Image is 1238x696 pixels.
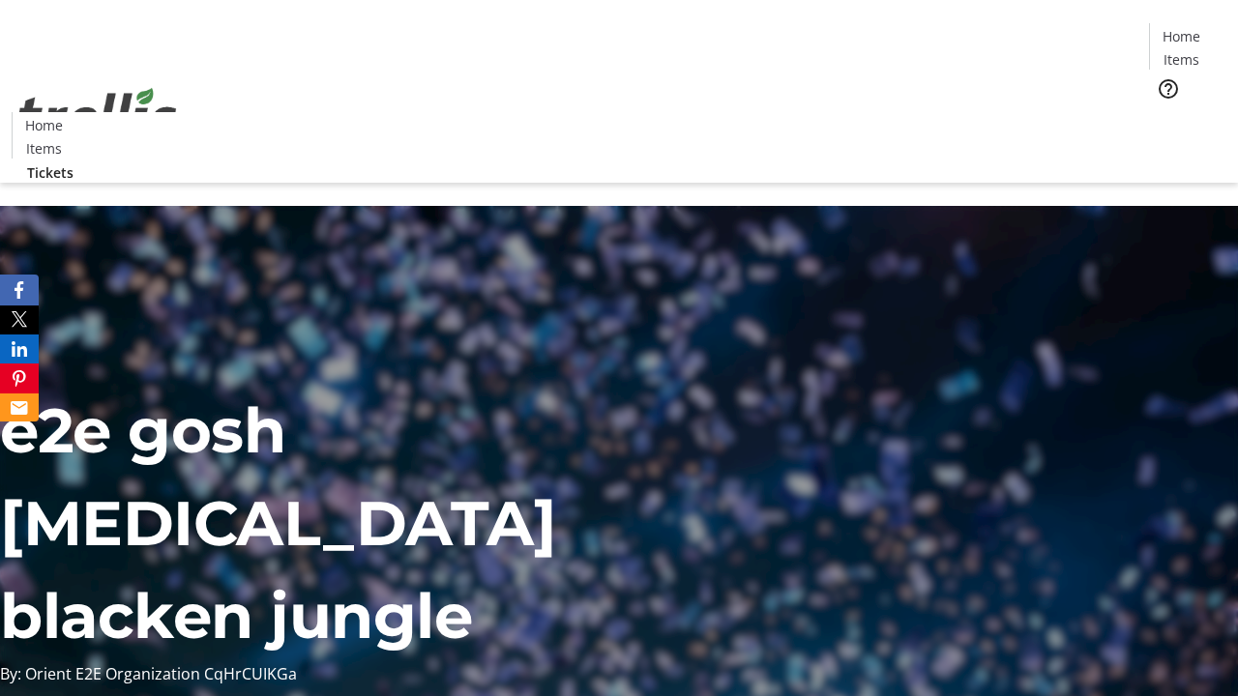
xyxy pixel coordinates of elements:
a: Items [13,138,74,159]
a: Home [13,115,74,135]
span: Items [26,138,62,159]
span: Tickets [27,162,74,183]
a: Tickets [12,162,89,183]
img: Orient E2E Organization CqHrCUIKGa's Logo [12,67,184,163]
a: Home [1150,26,1212,46]
button: Help [1149,70,1188,108]
span: Tickets [1164,112,1211,132]
span: Home [25,115,63,135]
a: Items [1150,49,1212,70]
span: Home [1163,26,1200,46]
span: Items [1164,49,1199,70]
a: Tickets [1149,112,1226,132]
